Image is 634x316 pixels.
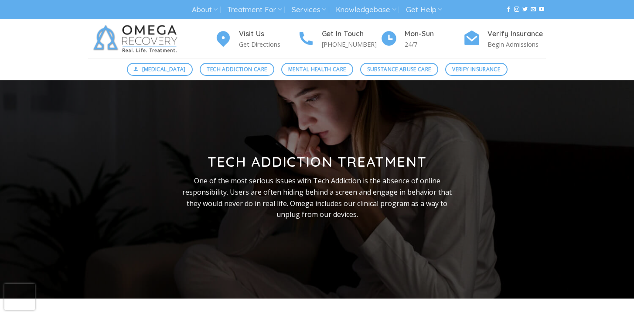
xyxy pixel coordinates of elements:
[322,28,380,40] h4: Get In Touch
[539,7,544,13] a: Follow on YouTube
[239,28,297,40] h4: Visit Us
[367,65,431,73] span: Substance Abuse Care
[445,63,508,76] a: Verify Insurance
[405,39,463,49] p: 24/7
[208,153,426,170] strong: Tech Addiction Treatment
[514,7,519,13] a: Follow on Instagram
[522,7,528,13] a: Follow on Twitter
[200,63,274,76] a: Tech Addiction Care
[406,2,442,18] a: Get Help
[531,7,536,13] a: Send us an email
[360,63,438,76] a: Substance Abuse Care
[452,65,500,73] span: Verify Insurance
[487,39,546,49] p: Begin Admissions
[227,2,282,18] a: Treatment For
[192,2,218,18] a: About
[487,28,546,40] h4: Verify Insurance
[322,39,380,49] p: [PHONE_NUMBER]
[215,28,297,50] a: Visit Us Get Directions
[405,28,463,40] h4: Mon-Sun
[142,65,186,73] span: [MEDICAL_DATA]
[239,39,297,49] p: Get Directions
[4,284,35,310] iframe: reCAPTCHA
[127,63,193,76] a: [MEDICAL_DATA]
[288,65,346,73] span: Mental Health Care
[176,175,458,220] p: One of the most serious issues with Tech Addiction is the absence of online responsibility. Users...
[336,2,396,18] a: Knowledgebase
[506,7,511,13] a: Follow on Facebook
[292,2,326,18] a: Services
[297,28,380,50] a: Get In Touch [PHONE_NUMBER]
[207,65,267,73] span: Tech Addiction Care
[88,19,186,58] img: Omega Recovery
[463,28,546,50] a: Verify Insurance Begin Admissions
[281,63,353,76] a: Mental Health Care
